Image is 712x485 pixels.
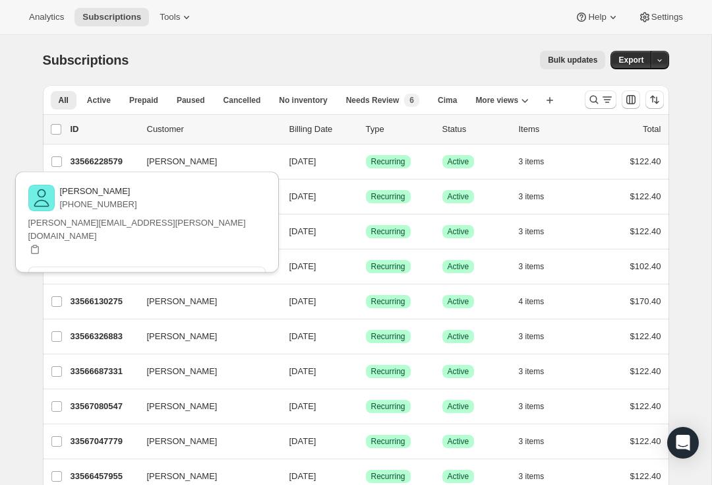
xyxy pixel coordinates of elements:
[43,53,129,67] span: Subscriptions
[223,95,261,106] span: Cancelled
[87,95,111,106] span: Active
[519,191,545,202] span: 3 items
[519,296,545,307] span: 4 items
[519,436,545,447] span: 3 items
[152,8,201,26] button: Tools
[371,191,405,202] span: Recurring
[651,12,683,22] span: Settings
[60,198,137,211] p: [PHONE_NUMBER]
[28,216,266,243] p: [PERSON_NAME][EMAIL_ADDRESS][PERSON_NAME][DOMAIN_NAME]
[519,123,585,136] div: Items
[645,90,664,109] button: Sort the results
[147,330,218,343] span: [PERSON_NAME]
[519,327,559,346] button: 3 items
[71,123,661,136] div: IDCustomerBilling DateTypeStatusItemsTotal
[71,435,136,448] p: 33567047779
[71,155,136,168] p: 33566228579
[448,331,469,342] span: Active
[448,296,469,307] span: Active
[289,401,316,411] span: [DATE]
[177,95,205,106] span: Paused
[630,366,661,376] span: $122.40
[448,366,469,377] span: Active
[147,155,218,168] span: [PERSON_NAME]
[438,95,457,106] span: Cima
[448,191,469,202] span: Active
[519,257,559,276] button: 3 items
[519,471,545,482] span: 3 items
[289,156,316,166] span: [DATE]
[519,432,559,451] button: 3 items
[519,156,545,167] span: 3 items
[630,436,661,446] span: $122.40
[371,226,405,237] span: Recurring
[371,261,405,272] span: Recurring
[139,431,271,452] button: [PERSON_NAME]
[448,471,469,482] span: Active
[475,95,518,106] span: More views
[71,123,136,136] p: ID
[147,295,218,308] span: [PERSON_NAME]
[540,51,605,69] button: Bulk updates
[289,191,316,201] span: [DATE]
[147,365,218,378] span: [PERSON_NAME]
[448,401,469,412] span: Active
[119,271,174,281] span: View customer
[129,95,158,106] span: Prepaid
[71,365,136,378] p: 33566687331
[409,95,414,106] span: 6
[28,267,266,285] button: View customer
[519,397,559,416] button: 3 items
[289,296,316,306] span: [DATE]
[610,51,651,69] button: Export
[371,436,405,447] span: Recurring
[519,187,559,206] button: 3 items
[71,362,661,381] div: 33566687331[PERSON_NAME][DATE]SuccessRecurringSuccessActive3 items$122.40
[448,226,469,237] span: Active
[71,470,136,483] p: 33566457955
[630,8,691,26] button: Settings
[147,400,218,413] span: [PERSON_NAME]
[519,261,545,272] span: 3 items
[667,427,699,459] div: Open Intercom Messenger
[28,185,55,211] img: variant image
[71,292,661,311] div: 33566130275[PERSON_NAME][DATE]SuccessRecurringSuccessActive4 items$170.40
[289,261,316,271] span: [DATE]
[139,326,271,347] button: [PERSON_NAME]
[59,95,69,106] span: All
[60,185,137,198] p: [PERSON_NAME]
[29,12,64,22] span: Analytics
[643,123,661,136] p: Total
[622,90,640,109] button: Customize table column order and visibility
[289,366,316,376] span: [DATE]
[147,123,279,136] p: Customer
[448,156,469,167] span: Active
[371,401,405,412] span: Recurring
[371,366,405,377] span: Recurring
[289,226,316,236] span: [DATE]
[139,396,271,417] button: [PERSON_NAME]
[630,156,661,166] span: $122.40
[539,91,560,110] button: Create new view
[71,327,661,346] div: 33566326883[PERSON_NAME][DATE]SuccessRecurringSuccessActive3 items$122.40
[519,366,545,377] span: 3 items
[448,261,469,272] span: Active
[371,296,405,307] span: Recurring
[346,95,400,106] span: Needs Review
[519,401,545,412] span: 3 items
[71,295,136,308] p: 33566130275
[519,292,559,311] button: 4 items
[630,261,661,271] span: $102.40
[548,55,597,65] span: Bulk updates
[371,156,405,167] span: Recurring
[371,471,405,482] span: Recurring
[21,8,72,26] button: Analytics
[519,331,545,342] span: 3 items
[74,8,149,26] button: Subscriptions
[442,123,508,136] p: Status
[82,12,141,22] span: Subscriptions
[147,435,218,448] span: [PERSON_NAME]
[71,330,136,343] p: 33566326883
[630,226,661,236] span: $122.40
[289,123,355,136] p: Billing Date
